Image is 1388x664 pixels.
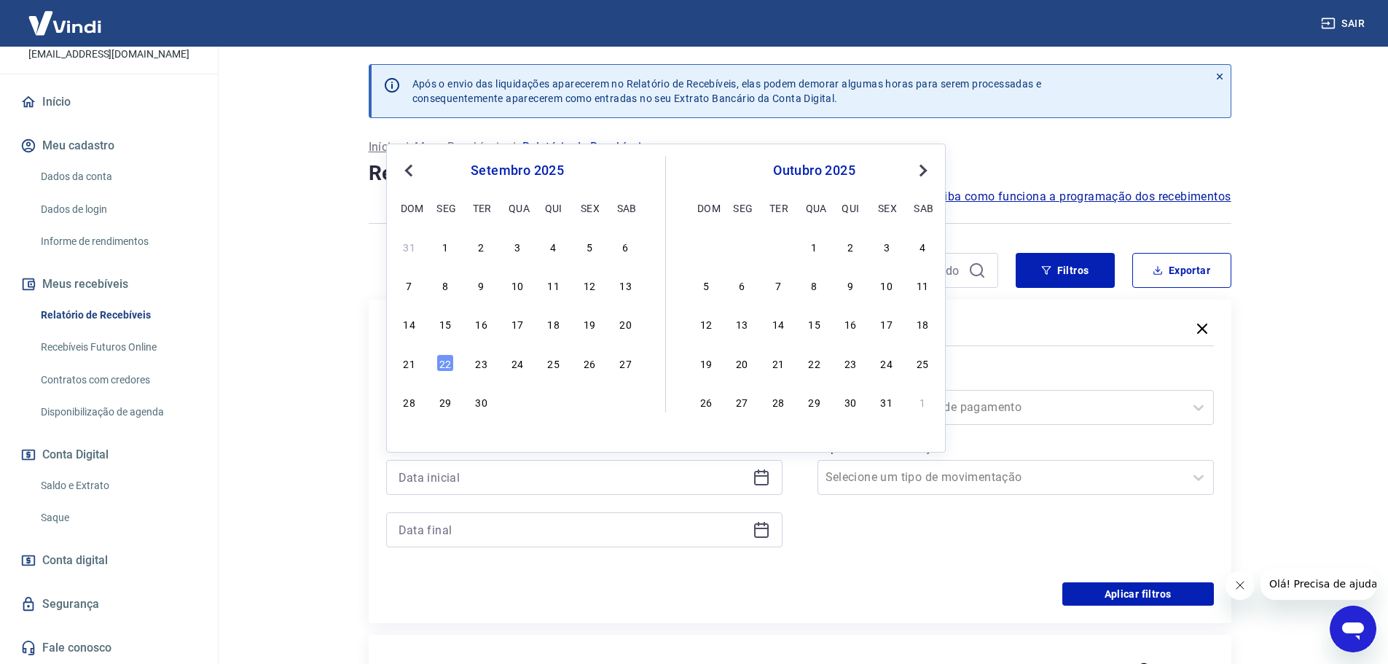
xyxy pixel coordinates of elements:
div: setembro 2025 [399,162,636,179]
span: Conta digital [42,550,108,571]
div: Choose terça-feira, 21 de outubro de 2025 [769,354,787,372]
a: Conta digital [17,544,200,577]
div: dom [697,199,715,216]
a: Início [17,86,200,118]
button: Previous Month [400,162,417,179]
div: qua [806,199,823,216]
input: Data final [399,519,747,541]
a: Saque [35,503,200,533]
div: Choose sexta-feira, 5 de setembro de 2025 [581,238,598,255]
div: Choose sexta-feira, 17 de outubro de 2025 [878,315,895,332]
button: Meu cadastro [17,130,200,162]
a: Saiba como funciona a programação dos recebimentos [930,188,1231,206]
div: Choose sábado, 1 de novembro de 2025 [914,393,931,410]
a: Saldo e Extrato [35,471,200,501]
button: Meus recebíveis [17,268,200,300]
div: Choose quarta-feira, 15 de outubro de 2025 [806,315,823,332]
button: Exportar [1132,253,1231,288]
div: Choose terça-feira, 30 de setembro de 2025 [769,238,787,255]
div: Choose quinta-feira, 25 de setembro de 2025 [545,354,562,372]
iframe: Fechar mensagem [1226,571,1255,600]
a: Dados da conta [35,162,200,192]
div: Choose sexta-feira, 31 de outubro de 2025 [878,393,895,410]
div: Choose terça-feira, 2 de setembro de 2025 [473,238,490,255]
button: Aplicar filtros [1062,582,1214,606]
div: Choose quinta-feira, 23 de outubro de 2025 [842,354,859,372]
div: Choose segunda-feira, 20 de outubro de 2025 [733,354,750,372]
p: Relatório de Recebíveis [522,138,648,156]
h4: Relatório de Recebíveis [369,159,1231,188]
div: Choose quarta-feira, 3 de setembro de 2025 [509,238,526,255]
span: Olá! Precisa de ajuda? [9,10,122,22]
div: Choose sábado, 18 de outubro de 2025 [914,315,931,332]
div: Choose quinta-feira, 9 de outubro de 2025 [842,276,859,294]
img: Vindi [17,1,112,45]
iframe: Mensagem da empresa [1260,568,1376,600]
p: / [511,138,516,156]
div: qui [842,199,859,216]
p: / [404,138,409,156]
div: Choose domingo, 12 de outubro de 2025 [697,315,715,332]
div: Choose sábado, 4 de outubro de 2025 [914,238,931,255]
p: Após o envio das liquidações aparecerem no Relatório de Recebíveis, elas podem demorar algumas ho... [412,77,1042,106]
a: Contratos com credores [35,365,200,395]
div: sab [617,199,635,216]
a: Dados de login [35,195,200,224]
label: Forma de Pagamento [820,370,1211,387]
button: Next Month [914,162,932,179]
button: Conta Digital [17,439,200,471]
div: seg [733,199,750,216]
div: ter [769,199,787,216]
div: qua [509,199,526,216]
div: Choose terça-feira, 7 de outubro de 2025 [769,276,787,294]
div: Choose quarta-feira, 24 de setembro de 2025 [509,354,526,372]
div: sex [581,199,598,216]
div: Choose segunda-feira, 29 de setembro de 2025 [733,238,750,255]
div: Choose quinta-feira, 11 de setembro de 2025 [545,276,562,294]
div: seg [436,199,454,216]
div: ter [473,199,490,216]
div: Choose domingo, 28 de setembro de 2025 [697,238,715,255]
div: Choose segunda-feira, 22 de setembro de 2025 [436,354,454,372]
a: Fale conosco [17,632,200,664]
div: Choose domingo, 28 de setembro de 2025 [401,393,418,410]
iframe: Botão para abrir a janela de mensagens [1330,606,1376,652]
div: Choose quinta-feira, 2 de outubro de 2025 [842,238,859,255]
div: Choose domingo, 26 de outubro de 2025 [697,393,715,410]
p: [EMAIL_ADDRESS][DOMAIN_NAME] [28,47,189,62]
a: Meus Recebíveis [415,138,505,156]
div: Choose sexta-feira, 12 de setembro de 2025 [581,276,598,294]
a: Informe de rendimentos [35,227,200,257]
div: sab [914,199,931,216]
a: Início [369,138,398,156]
div: Choose segunda-feira, 13 de outubro de 2025 [733,315,750,332]
a: Relatório de Recebíveis [35,300,200,330]
button: Filtros [1016,253,1115,288]
div: Choose segunda-feira, 6 de outubro de 2025 [733,276,750,294]
div: Choose quarta-feira, 1 de outubro de 2025 [806,238,823,255]
a: Segurança [17,588,200,620]
div: Choose segunda-feira, 15 de setembro de 2025 [436,315,454,332]
div: Choose sexta-feira, 19 de setembro de 2025 [581,315,598,332]
div: Choose quinta-feira, 30 de outubro de 2025 [842,393,859,410]
div: qui [545,199,562,216]
div: Choose terça-feira, 16 de setembro de 2025 [473,315,490,332]
div: Choose sábado, 4 de outubro de 2025 [617,393,635,410]
div: Choose quarta-feira, 10 de setembro de 2025 [509,276,526,294]
div: Choose domingo, 19 de outubro de 2025 [697,354,715,372]
label: Tipo de Movimentação [820,440,1211,457]
div: Choose quarta-feira, 22 de outubro de 2025 [806,354,823,372]
div: Choose sexta-feira, 3 de outubro de 2025 [878,238,895,255]
div: Choose quarta-feira, 17 de setembro de 2025 [509,315,526,332]
div: outubro 2025 [695,162,933,179]
div: Choose quinta-feira, 2 de outubro de 2025 [545,393,562,410]
div: month 2025-09 [399,235,636,412]
div: sex [878,199,895,216]
div: Choose domingo, 14 de setembro de 2025 [401,315,418,332]
div: dom [401,199,418,216]
div: month 2025-10 [695,235,933,412]
div: Choose quarta-feira, 8 de outubro de 2025 [806,276,823,294]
